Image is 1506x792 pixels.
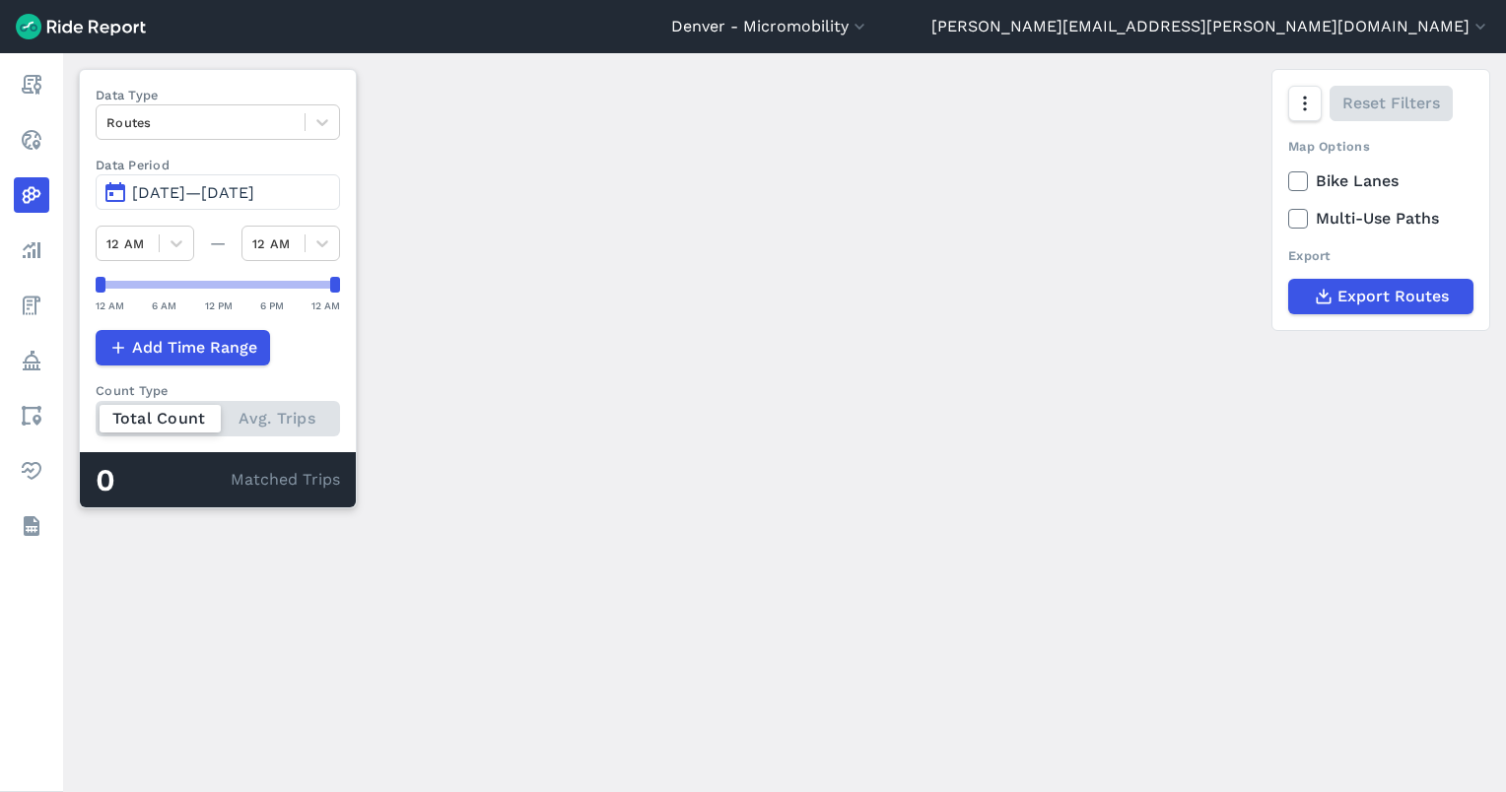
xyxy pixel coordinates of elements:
[1330,86,1453,121] button: Reset Filters
[80,452,356,507] div: Matched Trips
[931,15,1490,38] button: [PERSON_NAME][EMAIL_ADDRESS][PERSON_NAME][DOMAIN_NAME]
[1288,279,1473,314] button: Export Routes
[14,67,49,102] a: Report
[132,336,257,360] span: Add Time Range
[205,297,233,314] div: 12 PM
[311,297,340,314] div: 12 AM
[1288,169,1473,193] label: Bike Lanes
[1342,92,1440,115] span: Reset Filters
[14,288,49,323] a: Fees
[1288,207,1473,231] label: Multi-Use Paths
[14,343,49,378] a: Policy
[14,232,49,268] a: Analyze
[671,15,869,38] button: Denver - Micromobility
[132,183,254,202] span: [DATE]—[DATE]
[14,453,49,489] a: Health
[152,297,176,314] div: 6 AM
[96,156,340,174] label: Data Period
[14,508,49,544] a: Datasets
[96,330,270,365] button: Add Time Range
[1288,137,1473,156] div: Map Options
[96,297,124,314] div: 12 AM
[96,86,340,104] label: Data Type
[14,122,49,158] a: Realtime
[1337,285,1449,308] span: Export Routes
[194,231,241,255] div: —
[96,174,340,210] button: [DATE]—[DATE]
[260,297,284,314] div: 6 PM
[1288,246,1473,265] div: Export
[96,468,231,494] div: 0
[14,177,49,213] a: Heatmaps
[96,381,340,400] div: Count Type
[14,398,49,433] a: Areas
[16,14,146,39] img: Ride Report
